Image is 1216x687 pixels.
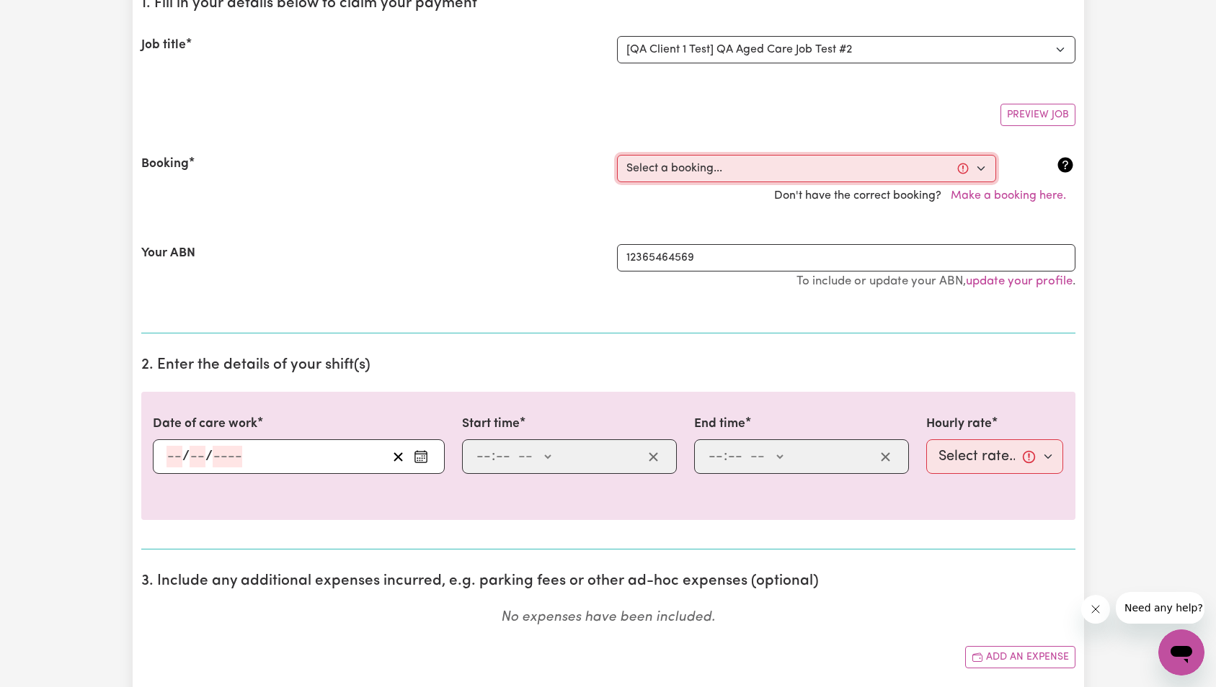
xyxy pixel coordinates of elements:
button: Make a booking here. [941,182,1075,210]
input: -- [708,446,724,467]
input: -- [495,446,511,467]
button: Enter the date of care work [409,446,432,467]
button: Preview Job [1000,104,1075,126]
label: Date of care work [153,415,257,434]
label: Hourly rate [926,415,992,434]
span: / [205,449,213,464]
iframe: Message from company [1116,592,1204,624]
input: -- [167,446,182,467]
span: Don't have the correct booking? [774,190,1075,202]
a: update your profile [966,275,1073,287]
span: / [182,449,190,464]
label: End time [694,415,745,434]
input: -- [476,446,492,467]
h2: 3. Include any additional expenses incurred, e.g. parking fees or other ad-hoc expenses (optional) [141,572,1075,591]
label: Booking [141,155,189,174]
button: Add another expense [965,646,1075,668]
label: Job title [141,36,186,55]
input: -- [190,446,205,467]
em: No expenses have been included. [501,611,715,624]
iframe: Button to launch messaging window [1158,629,1204,675]
iframe: Close message [1081,595,1110,624]
input: ---- [213,446,242,467]
small: To include or update your ABN, . [796,275,1075,287]
input: -- [727,446,743,467]
label: Start time [462,415,520,434]
h2: 2. Enter the details of your shift(s) [141,356,1075,374]
button: Clear date [387,446,409,467]
span: : [724,449,727,464]
label: Your ABN [141,244,195,263]
span: : [492,449,495,464]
